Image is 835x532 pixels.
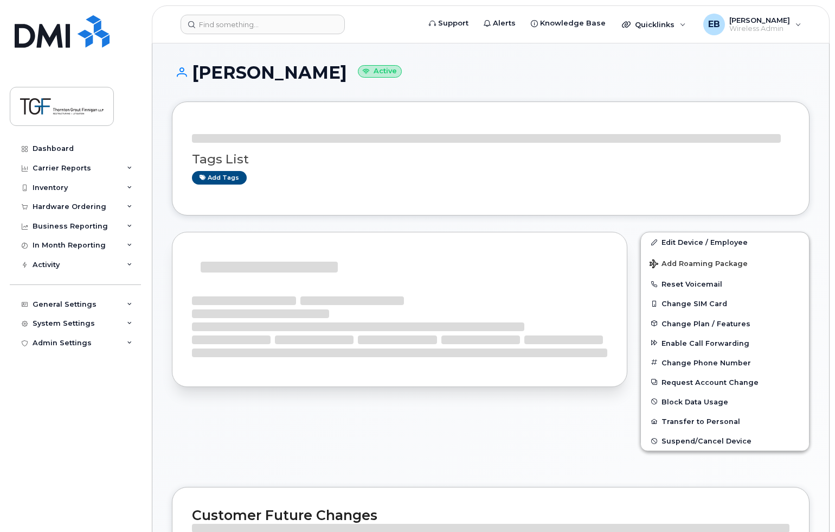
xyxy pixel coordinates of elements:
[358,65,402,78] small: Active
[641,431,809,451] button: Suspend/Cancel Device
[641,232,809,252] a: Edit Device / Employee
[641,333,809,353] button: Enable Call Forwarding
[661,319,750,327] span: Change Plan / Features
[641,314,809,333] button: Change Plan / Features
[641,392,809,411] button: Block Data Usage
[661,437,752,445] span: Suspend/Cancel Device
[661,339,749,347] span: Enable Call Forwarding
[172,63,810,82] h1: [PERSON_NAME]
[641,294,809,313] button: Change SIM Card
[641,372,809,392] button: Request Account Change
[192,171,247,185] a: Add tags
[641,353,809,372] button: Change Phone Number
[192,507,789,523] h2: Customer Future Changes
[641,411,809,431] button: Transfer to Personal
[641,274,809,294] button: Reset Voicemail
[650,259,748,270] span: Add Roaming Package
[641,252,809,274] button: Add Roaming Package
[192,153,789,166] h3: Tags List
